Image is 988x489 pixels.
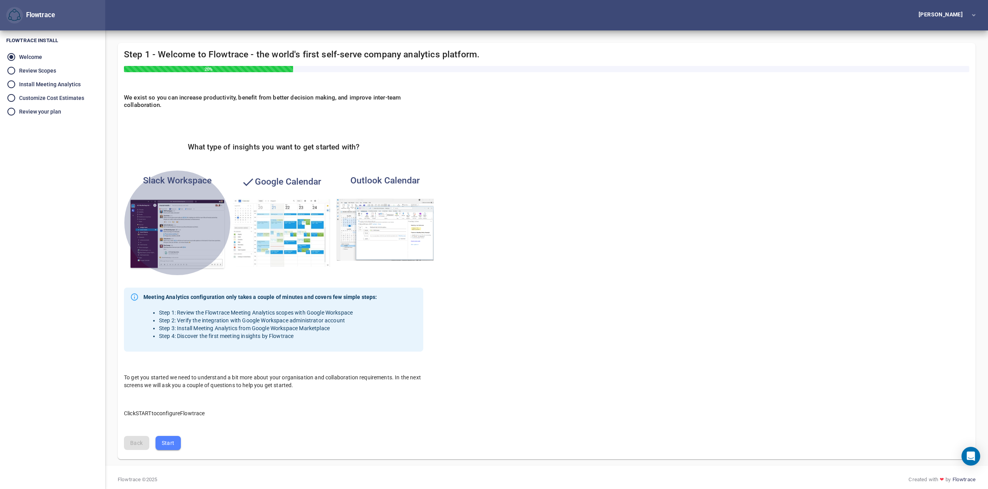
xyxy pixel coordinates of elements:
div: Created with [908,476,976,483]
div: 20% [124,66,293,72]
div: [PERSON_NAME] [919,12,966,17]
img: Outlook Calendar analytics [336,199,434,261]
button: Start [156,436,181,450]
strong: Meeting Analytics configuration only takes a couple of minutes and covers few simple steps: [143,293,377,301]
li: Step 4: Discover the first meeting insights by Flowtrace [159,332,377,340]
img: Flowtrace [8,9,21,21]
button: Flowtrace [6,7,23,24]
div: Open Intercom Messenger [961,447,980,466]
button: Slack WorkspaceSlack Workspace analytics [124,171,231,275]
span: Flowtrace © 2025 [118,476,157,483]
p: Click START to configure Flowtrace [124,402,423,417]
span: Start [162,438,175,448]
h6: We exist so you can increase productivity, benefit from better decision making, and improve inter... [124,94,423,108]
button: [PERSON_NAME] [906,8,982,23]
h4: Step 1 - Welcome to Flowtrace - the world's first self-serve company analytics platform. [124,49,969,72]
h4: Slack Workspace [129,175,226,186]
li: Step 1: Review the Flowtrace Meeting Analytics scopes with Google Workspace [159,309,377,317]
img: Google Calendar analytics [233,199,330,267]
div: To get you started we need to understand a bit more about your organisation and collaboration req... [118,367,429,395]
span: by [946,476,951,483]
img: Slack Workspace analytics [129,199,226,270]
h4: Outlook Calendar [336,175,434,186]
button: Outlook CalendarOutlook Calendar analytics [332,171,438,266]
h5: What type of insights you want to get started with? [188,143,360,152]
li: Step 2: Verify the integration with Google Workspace administrator account [159,317,377,324]
span: ❤ [938,476,946,483]
div: Flowtrace [23,11,55,20]
h4: Google Calendar [233,175,330,189]
button: Google CalendarGoogle Calendar analytics [228,171,335,272]
li: Step 3: Install Meeting Analytics from Google Workspace Marketplace [159,324,377,332]
div: Flowtrace [6,7,55,24]
a: Flowtrace [953,476,976,483]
